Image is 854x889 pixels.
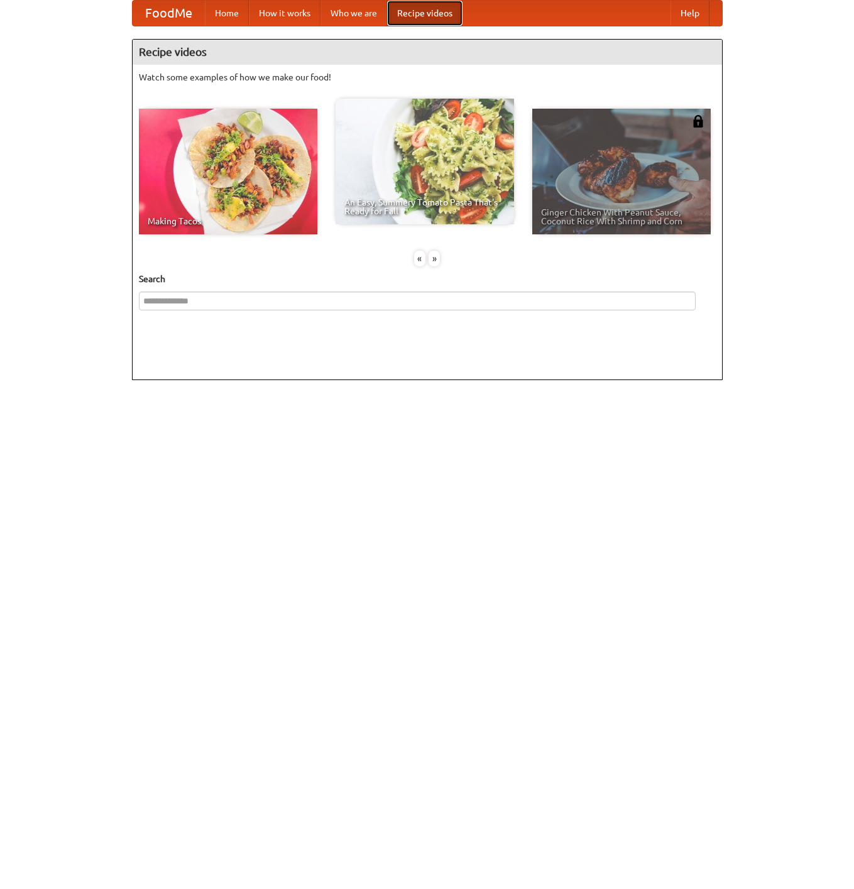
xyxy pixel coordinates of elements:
a: Who we are [320,1,387,26]
span: Making Tacos [148,217,309,226]
a: Home [205,1,249,26]
a: Making Tacos [139,109,317,234]
a: How it works [249,1,320,26]
h4: Recipe videos [133,40,722,65]
span: An Easy, Summery Tomato Pasta That's Ready for Fall [344,198,505,215]
a: FoodMe [133,1,205,26]
h5: Search [139,273,716,285]
a: Recipe videos [387,1,463,26]
a: Help [671,1,709,26]
div: « [414,251,425,266]
div: » [429,251,440,266]
p: Watch some examples of how we make our food! [139,71,716,84]
img: 483408.png [692,115,704,128]
a: An Easy, Summery Tomato Pasta That's Ready for Fall [336,99,514,224]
